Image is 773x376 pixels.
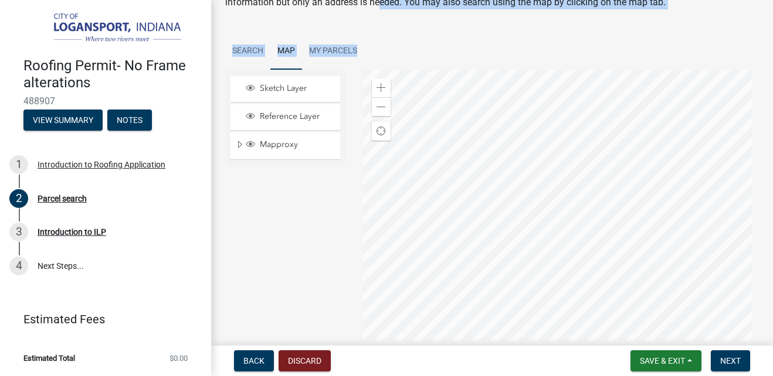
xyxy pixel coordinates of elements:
[229,73,341,163] ul: Layer List
[640,356,685,365] span: Save & Exit
[23,354,75,362] span: Estimated Total
[9,257,28,275] div: 4
[244,111,336,123] div: Reference Layer
[23,57,202,91] h4: Roofing Permit- No Frame alterations
[372,122,391,141] div: Find my location
[23,95,188,107] span: 488907
[23,117,103,126] wm-modal-confirm: Summary
[235,139,244,152] span: Expand
[372,97,391,116] div: Zoom out
[279,350,331,371] button: Discard
[630,350,701,371] button: Save & Exit
[234,350,274,371] button: Back
[9,189,28,208] div: 2
[302,33,364,70] a: My Parcels
[230,132,340,159] li: Mapproxy
[244,139,336,151] div: Mapproxy
[270,33,302,70] a: Map
[23,12,192,45] img: City of Logansport, Indiana
[38,160,165,169] div: Introduction to Roofing Application
[9,223,28,241] div: 3
[38,194,87,203] div: Parcel search
[244,83,336,95] div: Sketch Layer
[107,110,152,131] button: Notes
[169,354,188,362] span: $0.00
[711,350,750,371] button: Next
[372,78,391,97] div: Zoom in
[230,76,340,102] li: Sketch Layer
[257,111,336,122] span: Reference Layer
[23,110,103,131] button: View Summary
[9,155,28,174] div: 1
[225,33,270,70] a: Search
[243,356,265,365] span: Back
[107,117,152,126] wm-modal-confirm: Notes
[38,228,106,236] div: Introduction to ILP
[230,104,340,131] li: Reference Layer
[9,307,192,331] a: Estimated Fees
[257,83,336,94] span: Sketch Layer
[720,356,741,365] span: Next
[257,139,336,150] span: Mapproxy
